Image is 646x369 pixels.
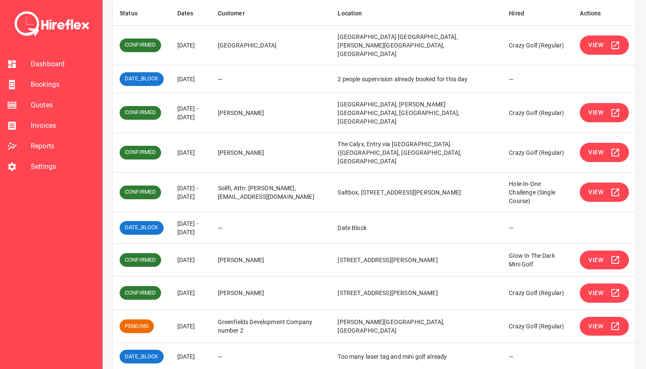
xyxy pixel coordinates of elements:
th: Hired [502,1,573,26]
td: Solifi, Attn: [PERSON_NAME], [EMAIL_ADDRESS][DOMAIN_NAME] [211,172,331,212]
td: [GEOGRAPHIC_DATA], [PERSON_NAME][GEOGRAPHIC_DATA], [GEOGRAPHIC_DATA], [GEOGRAPHIC_DATA] [331,93,502,133]
td: [PERSON_NAME] [211,133,331,172]
span: View [588,288,603,298]
span: CONFIRMED [120,289,161,297]
span: DATE_BLOCK [120,224,164,232]
span: View [588,147,603,158]
td: [DATE] - [DATE] [170,172,211,212]
span: CONFIRMED [120,148,161,156]
td: [DATE] - [DATE] [170,93,211,133]
td: [PERSON_NAME] [211,243,331,277]
button: View [580,35,629,55]
span: Reports [31,141,95,151]
td: — [211,212,331,243]
span: DATE_BLOCK [120,75,164,83]
span: View [588,255,603,266]
th: Actions [573,1,636,26]
td: [DATE] [170,310,211,343]
td: 2 people supervision already booked for this day [331,65,502,93]
td: — [211,65,331,93]
span: View [588,187,603,198]
span: CONFIRMED [120,109,161,117]
td: Date Block [331,212,502,243]
td: Crazy Golf (Regular) [502,310,573,343]
td: [PERSON_NAME] [211,277,331,310]
span: Settings [31,162,95,172]
td: [GEOGRAPHIC_DATA] [211,25,331,65]
span: CONFIRMED [120,256,161,264]
td: Crazy Golf (Regular) [502,93,573,133]
td: Hole-In-One Challenge (Single Course) [502,172,573,212]
th: Dates [170,1,211,26]
td: Crazy Golf (Regular) [502,25,573,65]
th: Status [113,1,170,26]
td: [GEOGRAPHIC_DATA] [GEOGRAPHIC_DATA], [PERSON_NAME][GEOGRAPHIC_DATA], [GEOGRAPHIC_DATA] [331,25,502,65]
td: [STREET_ADDRESS][PERSON_NAME] [331,277,502,310]
span: View [588,107,603,118]
td: Glow In The Dark Mini Golf [502,243,573,277]
td: [DATE] [170,277,211,310]
th: Location [331,1,502,26]
button: View [580,283,629,303]
span: View [588,40,603,50]
td: [DATE] - [DATE] [170,212,211,243]
td: [STREET_ADDRESS][PERSON_NAME] [331,243,502,277]
span: Quotes [31,100,95,110]
span: CONFIRMED [120,188,161,196]
td: Crazy Golf (Regular) [502,277,573,310]
span: CONFIRMED [120,41,161,49]
span: Dashboard [31,59,95,69]
button: View [580,143,629,162]
td: [DATE] [170,65,211,93]
button: View [580,317,629,336]
span: View [588,321,603,332]
td: Greenfields Development Company number 2 [211,310,331,343]
th: Customer [211,1,331,26]
td: [DATE] [170,243,211,277]
span: Invoices [31,121,95,131]
td: Saltbox, [STREET_ADDRESS][PERSON_NAME] [331,172,502,212]
button: View [580,183,629,202]
td: — [502,212,573,243]
span: DATE_BLOCK [120,353,164,361]
button: View [580,251,629,270]
td: Crazy Golf (Regular) [502,133,573,172]
td: [PERSON_NAME][GEOGRAPHIC_DATA], [GEOGRAPHIC_DATA] [331,310,502,343]
td: [DATE] [170,25,211,65]
td: [PERSON_NAME] [211,93,331,133]
td: [DATE] [170,133,211,172]
span: Bookings [31,80,95,90]
td: — [502,65,573,93]
td: The Calyx, Entry via [GEOGRAPHIC_DATA] ([GEOGRAPHIC_DATA], [GEOGRAPHIC_DATA], [GEOGRAPHIC_DATA] [331,133,502,172]
span: PENDING [120,322,154,331]
button: View [580,103,629,122]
